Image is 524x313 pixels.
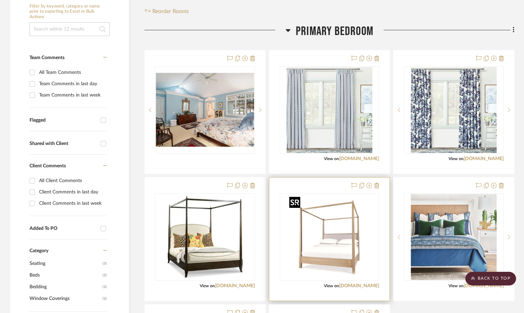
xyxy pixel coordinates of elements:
[162,194,248,280] img: Carrington Poster Bed - King
[404,194,503,280] div: 0
[30,141,97,147] div: Shared with Client
[156,73,254,147] img: Primary Bedroom
[464,283,504,288] a: [DOMAIN_NAME]
[404,67,503,153] div: 0
[39,175,105,186] div: All Client Comments
[103,293,107,304] span: (2)
[144,7,189,15] button: Reorder Rooms
[449,157,464,161] span: View on
[30,164,66,168] span: Client Comments
[39,198,105,209] div: Client Comments in last week
[30,258,101,269] span: Seating
[324,157,339,161] span: View on
[464,156,504,161] a: [DOMAIN_NAME]
[30,22,110,36] input: Search within 12 results
[30,226,97,232] div: Added To PO
[200,284,215,288] span: View on
[449,284,464,288] span: View on
[39,67,105,78] div: All Team Comments
[287,67,372,153] img: BEATRICE EMBROIDERED CURTAIN PANEL
[30,55,65,60] span: Team Comments
[30,4,110,20] h6: Filter by keyword, category or name prior to exporting to Excel or Bulk Actions
[287,194,372,280] img: Luna Poster Bed
[103,258,107,269] span: (3)
[296,24,373,39] span: Primary Bedroom
[324,284,339,288] span: View on
[103,281,107,292] span: (3)
[280,67,379,153] div: 0
[30,269,101,281] span: Beds
[339,283,379,288] a: [DOMAIN_NAME]
[465,272,516,286] scroll-to-top-button: BACK TO TOP
[39,90,105,101] div: Team Comments in last week
[39,78,105,89] div: Team Comments in last day
[280,194,379,280] div: 0
[215,283,255,288] a: [DOMAIN_NAME]
[411,194,497,280] img: CORONA DEL MAR
[39,187,105,198] div: Client Comments in last day
[30,281,101,293] span: Bedding
[339,156,379,161] a: [DOMAIN_NAME]
[103,270,107,281] span: (2)
[30,248,48,254] span: Category
[30,293,101,304] span: Window Coverings
[30,118,97,123] div: Flagged
[155,67,255,153] div: 0
[411,67,497,153] img: Beatrice Botanical Curtain Panel
[152,7,189,15] span: Reorder Rooms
